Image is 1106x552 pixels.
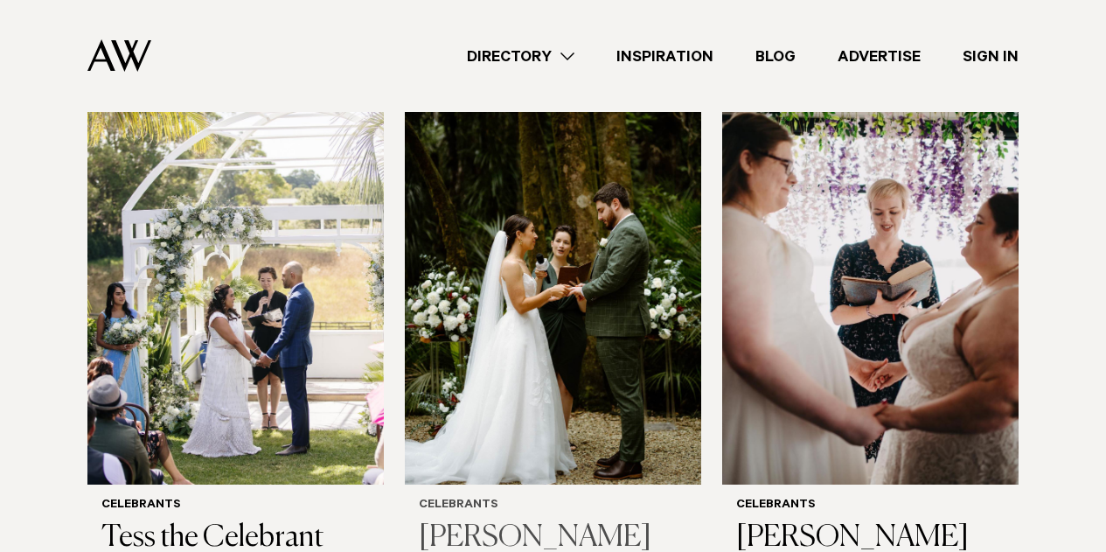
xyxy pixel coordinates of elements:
a: Directory [446,45,595,68]
a: Advertise [817,45,942,68]
a: Sign In [942,45,1040,68]
h6: Celebrants [736,499,1005,514]
a: Inspiration [595,45,734,68]
img: Auckland Weddings Celebrants | Yvette Reid [405,87,701,485]
img: Auckland Weddings Logo [87,39,151,72]
img: Auckland Weddings Celebrants | Laura Giddey [722,87,1019,485]
h6: Celebrants [419,499,687,514]
a: Blog [734,45,817,68]
h6: Celebrants [101,499,370,514]
img: Auckland Weddings Celebrants | Tess the Celebrant [87,87,384,485]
